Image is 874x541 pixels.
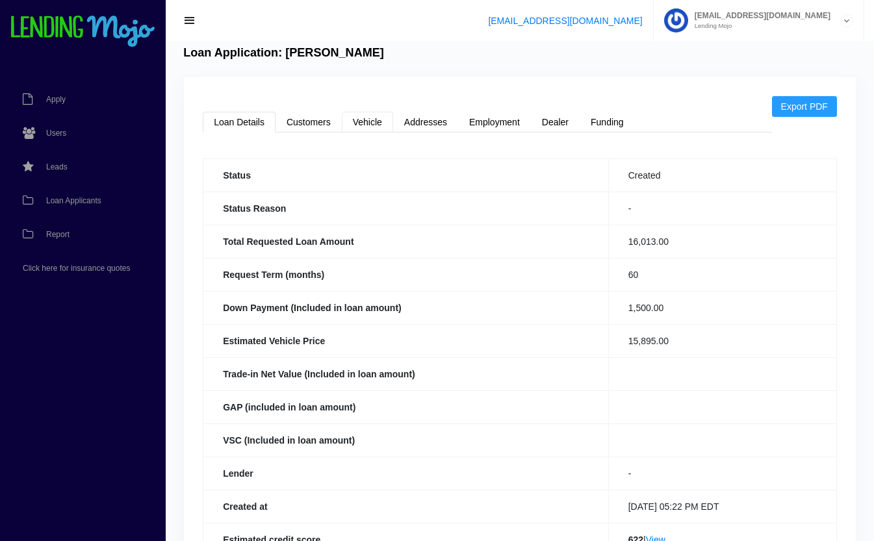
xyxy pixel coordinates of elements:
a: Vehicle [342,112,393,132]
span: Apply [46,95,66,103]
td: 15,895.00 [608,324,836,357]
a: Export PDF [772,96,837,117]
td: - [608,192,836,225]
th: Lender [203,457,609,490]
a: Dealer [531,112,580,132]
td: 60 [608,258,836,291]
td: 16,013.00 [608,225,836,258]
td: 1,500.00 [608,291,836,324]
td: [DATE] 05:22 PM EDT [608,490,836,523]
td: Created [608,158,836,192]
a: Addresses [393,112,458,132]
th: VSC (Included in loan amount) [203,423,609,457]
span: [EMAIL_ADDRESS][DOMAIN_NAME] [688,12,830,19]
td: - [608,457,836,490]
img: Profile image [664,8,688,32]
th: Request Term (months) [203,258,609,291]
img: logo-small.png [10,16,156,48]
a: Customers [276,112,342,132]
th: Status Reason [203,192,609,225]
th: Created at [203,490,609,523]
th: Down Payment (Included in loan amount) [203,291,609,324]
span: Users [46,129,66,137]
a: Loan Details [203,112,276,132]
small: Lending Mojo [688,23,830,29]
th: Total Requested Loan Amount [203,225,609,258]
th: GAP (included in loan amount) [203,390,609,423]
a: Employment [458,112,531,132]
a: Funding [580,112,635,132]
span: Loan Applicants [46,197,101,205]
a: [EMAIL_ADDRESS][DOMAIN_NAME] [488,16,642,26]
span: Leads [46,163,68,171]
th: Estimated Vehicle Price [203,324,609,357]
span: Click here for insurance quotes [23,264,130,272]
h4: Loan Application: [PERSON_NAME] [183,46,384,60]
th: Trade-in Net Value (Included in loan amount) [203,357,609,390]
span: Report [46,231,70,238]
th: Status [203,158,609,192]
